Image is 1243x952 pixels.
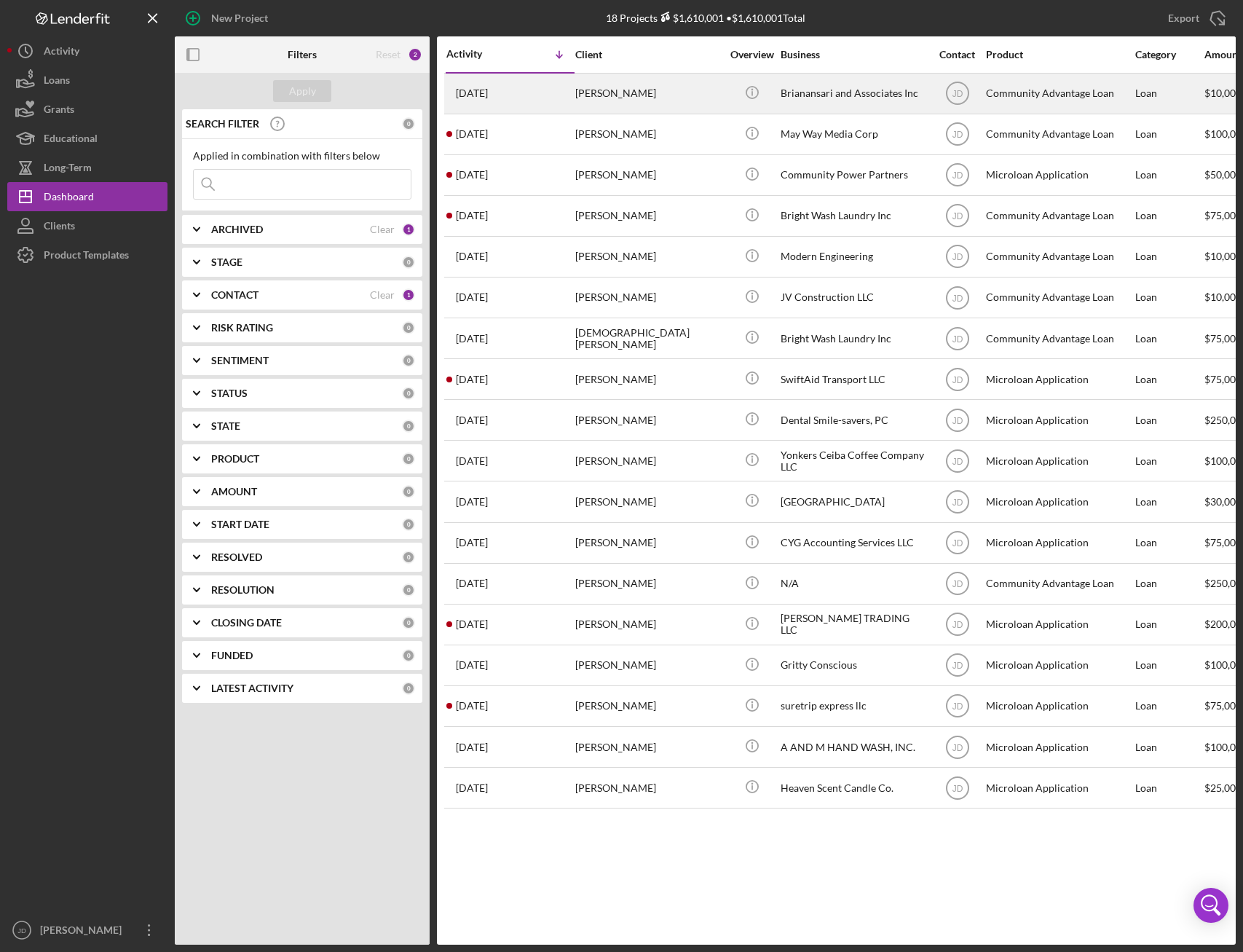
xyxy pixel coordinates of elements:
text: JD [952,415,963,425]
div: Microloan Application [986,360,1132,398]
a: Product Templates [7,240,167,270]
time: 2025-08-26 15:45 [456,333,488,345]
b: RESOLUTION [211,584,275,596]
div: Community Advantage Loan [986,237,1132,276]
span: $25,000 [1204,782,1242,794]
time: 2025-09-16 18:42 [456,169,488,181]
div: [PERSON_NAME] [575,115,721,154]
div: JV Construction LLC [781,278,926,317]
div: Community Advantage Loan [986,319,1132,358]
b: LATEST ACTIVITY [211,682,293,694]
div: 0 [402,117,415,130]
div: Microloan Application [986,401,1132,439]
div: 0 [402,682,415,695]
div: Open Intercom Messenger [1193,888,1228,923]
button: Clients [7,211,167,240]
div: Apply [289,80,316,102]
div: 0 [402,616,415,629]
div: Grants [44,95,74,127]
button: Long-Term [7,153,167,182]
div: Loan [1135,524,1203,562]
button: Dashboard [7,182,167,211]
time: 2025-05-05 14:36 [456,741,488,753]
text: JD [952,293,963,303]
div: Community Advantage Loan [986,74,1132,113]
div: [PERSON_NAME] [575,237,721,276]
div: Community Advantage Loan [986,197,1132,235]
b: SEARCH FILTER [186,118,259,130]
b: START DATE [211,519,269,530]
b: STAGE [211,256,242,268]
div: Loans [44,66,70,98]
div: Category [1135,49,1203,60]
time: 2025-07-08 17:19 [456,496,488,508]
time: 2025-08-17 22:46 [456,455,488,467]
div: Overview [725,49,779,60]
text: JD [952,130,963,140]
div: Microloan Application [986,441,1132,480]
button: JD[PERSON_NAME] [7,916,167,945]
span: $75,000 [1204,536,1242,548]
time: 2025-09-25 03:10 [456,87,488,99]
div: Loan [1135,237,1203,276]
div: Clients [44,211,75,244]
time: 2025-01-08 01:19 [456,782,488,794]
div: Loan [1135,687,1203,725]
time: 2025-05-16 18:22 [456,700,488,712]
div: [PERSON_NAME] [575,605,721,644]
div: Microloan Application [986,524,1132,562]
div: Loan [1135,115,1203,154]
button: Educational [7,124,167,153]
div: Loan [1135,360,1203,398]
div: suretrip express llc [781,687,926,725]
div: Loan [1135,728,1203,766]
div: Loan [1135,482,1203,521]
time: 2025-07-07 15:44 [456,578,488,589]
time: 2025-09-04 13:20 [456,251,488,262]
div: 0 [402,518,415,531]
div: Community Advantage Loan [986,115,1132,154]
div: Brianansari and Associates Inc [781,74,926,113]
b: AMOUNT [211,486,257,497]
div: Heaven Scent Candle Co. [781,768,926,807]
div: 0 [402,387,415,400]
div: 18 Projects • $1,610,001 Total [606,12,805,24]
text: JD [952,620,963,630]
div: [PERSON_NAME] [575,728,721,766]
div: Microloan Application [986,687,1132,725]
span: $75,000 [1204,209,1242,221]
div: Dashboard [44,182,94,215]
a: Grants [7,95,167,124]
div: Community Advantage Loan [986,278,1132,317]
div: 0 [402,256,415,269]
div: [PERSON_NAME] [575,278,721,317]
div: Clear [370,224,395,235]
div: [PERSON_NAME] [575,564,721,603]
time: 2025-09-08 10:33 [456,210,488,221]
div: Microloan Application [986,646,1132,685]
div: Contact [930,49,984,60]
div: [PERSON_NAME] [36,916,131,948]
button: New Project [175,4,283,33]
button: Export [1153,4,1236,33]
div: Modern Engineering [781,237,926,276]
div: Product [986,49,1132,60]
button: Activity [7,36,167,66]
div: Educational [44,124,98,157]
div: [DEMOGRAPHIC_DATA][PERSON_NAME] [575,319,721,358]
div: CYG Accounting Services LLC [781,524,926,562]
div: Microloan Application [986,768,1132,807]
text: JD [952,538,963,548]
div: Loan [1135,278,1203,317]
div: Clear [370,289,395,301]
button: Loans [7,66,167,95]
b: RESOLVED [211,551,262,563]
div: Dental Smile-savers, PC [781,401,926,439]
div: 0 [402,551,415,564]
span: $30,000 [1204,495,1242,508]
span: $50,000 [1204,168,1242,181]
div: 0 [402,354,415,367]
